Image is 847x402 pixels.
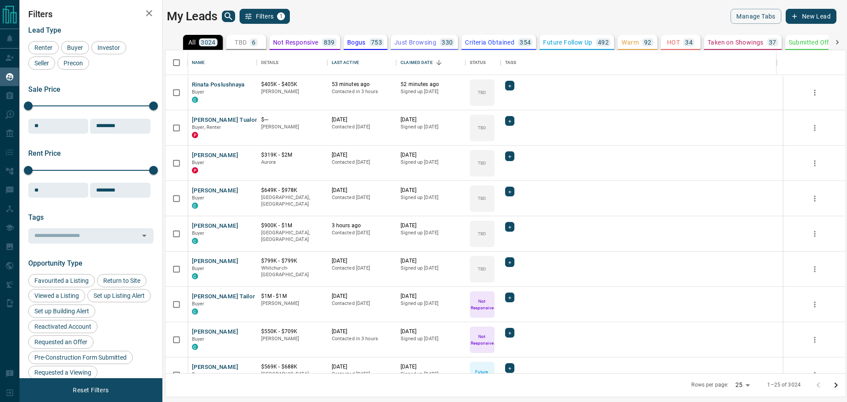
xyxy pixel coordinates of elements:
[192,257,238,266] button: [PERSON_NAME]
[508,328,511,337] span: +
[31,323,94,330] span: Reactivated Account
[192,308,198,315] div: condos.ca
[401,293,461,300] p: [DATE]
[622,39,639,45] p: Warm
[261,265,323,278] p: Whitchurch-[GEOGRAPHIC_DATA]
[808,263,821,276] button: more
[261,293,323,300] p: $1M - $1M
[789,39,835,45] p: Submitted Offer
[442,39,453,45] p: 330
[28,274,95,287] div: Favourited a Listing
[401,88,461,95] p: Signed up [DATE]
[478,266,486,272] p: TBD
[808,157,821,170] button: more
[401,194,461,201] p: Signed up [DATE]
[28,351,133,364] div: Pre-Construction Form Submitted
[192,301,205,307] span: Buyer
[465,39,514,45] p: Criteria Obtained
[505,363,514,373] div: +
[28,259,82,267] span: Opportunity Type
[401,81,461,88] p: 52 minutes ago
[192,266,205,271] span: Buyer
[28,26,61,34] span: Lead Type
[192,328,238,336] button: [PERSON_NAME]
[235,39,247,45] p: TBD
[91,41,126,54] div: Investor
[332,328,392,335] p: [DATE]
[261,363,323,371] p: $569K - $688K
[57,56,89,70] div: Precon
[252,39,255,45] p: 6
[257,50,327,75] div: Details
[401,50,433,75] div: Claimed Date
[598,39,609,45] p: 492
[401,116,461,124] p: [DATE]
[732,379,753,391] div: 25
[808,227,821,240] button: more
[327,50,397,75] div: Last Active
[261,151,323,159] p: $319K - $2M
[261,371,323,384] p: [GEOGRAPHIC_DATA], [GEOGRAPHIC_DATA]
[644,39,652,45] p: 92
[28,85,60,94] span: Sale Price
[201,39,216,45] p: 3024
[28,289,85,302] div: Viewed a Listing
[505,293,514,302] div: +
[401,187,461,194] p: [DATE]
[90,292,148,299] span: Set up Listing Alert
[192,132,198,138] div: property.ca
[401,328,461,335] p: [DATE]
[87,289,151,302] div: Set up Listing Alert
[401,222,461,229] p: [DATE]
[222,11,235,22] button: search button
[261,328,323,335] p: $550K - $709K
[261,50,279,75] div: Details
[192,238,198,244] div: condos.ca
[508,152,511,161] span: +
[401,265,461,272] p: Signed up [DATE]
[192,273,198,279] div: condos.ca
[28,149,61,158] span: Rent Price
[332,363,392,371] p: [DATE]
[731,9,781,24] button: Manage Tabs
[478,160,486,166] p: TBD
[505,151,514,161] div: +
[401,159,461,166] p: Signed up [DATE]
[478,124,486,131] p: TBD
[31,60,52,67] span: Seller
[332,159,392,166] p: Contacted [DATE]
[261,116,323,124] p: $---
[808,192,821,205] button: more
[192,81,245,89] button: Rinata Poslushnaya
[28,335,94,349] div: Requested an Offer
[31,292,82,299] span: Viewed a Listing
[332,229,392,237] p: Contacted [DATE]
[478,195,486,202] p: TBD
[371,39,382,45] p: 753
[100,277,143,284] span: Return to Site
[28,304,95,318] div: Set up Building Alert
[94,44,123,51] span: Investor
[808,121,821,135] button: more
[332,293,392,300] p: [DATE]
[808,333,821,346] button: more
[31,369,94,376] span: Requested a Viewing
[31,277,92,284] span: Favourited a Listing
[332,88,392,95] p: Contacted in 3 hours
[508,293,511,302] span: +
[470,50,486,75] div: Status
[347,39,366,45] p: Bogus
[332,222,392,229] p: 3 hours ago
[192,116,315,124] button: [PERSON_NAME] Tualombo [PERSON_NAME]
[508,222,511,231] span: +
[188,39,195,45] p: All
[401,371,461,378] p: Signed up [DATE]
[192,167,198,173] div: property.ca
[31,44,56,51] span: Renter
[505,116,514,126] div: +
[508,364,511,372] span: +
[332,265,392,272] p: Contacted [DATE]
[261,81,323,88] p: $405K - $405K
[508,116,511,125] span: +
[261,159,323,166] p: Aurora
